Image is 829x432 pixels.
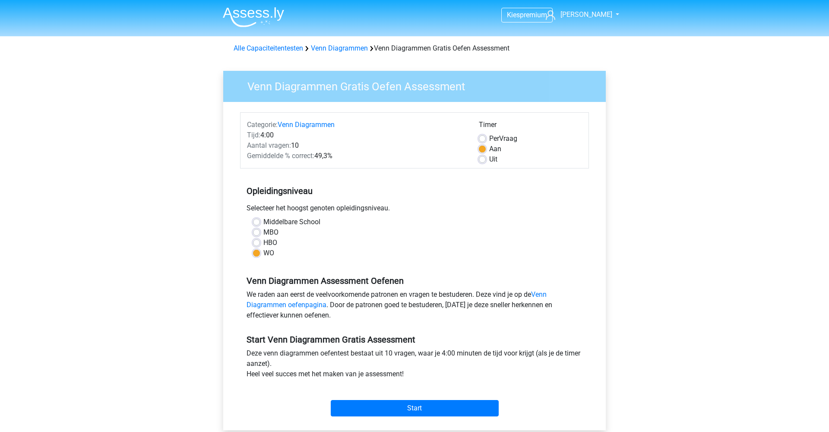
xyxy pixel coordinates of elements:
[489,144,501,154] label: Aan
[278,121,335,129] a: Venn Diagrammen
[542,10,613,20] a: [PERSON_NAME]
[263,217,320,227] label: Middelbare School
[263,227,278,238] label: MBO
[240,140,472,151] div: 10
[247,334,582,345] h5: Start Venn Diagrammen Gratis Assessment
[223,7,284,27] img: Assessly
[240,348,589,383] div: Deze venn diagrammen oefentest bestaat uit 10 vragen, waar je 4:00 minuten de tijd voor krijgt (a...
[234,44,303,52] a: Alle Capaciteitentesten
[247,182,582,200] h5: Opleidingsniveau
[240,203,589,217] div: Selecteer het hoogst genoten opleidingsniveau.
[560,10,612,19] span: [PERSON_NAME]
[502,9,552,21] a: Kiespremium
[311,44,368,52] a: Venn Diagrammen
[247,131,260,139] span: Tijd:
[240,130,472,140] div: 4:00
[247,121,278,129] span: Categorie:
[489,133,517,144] label: Vraag
[489,134,499,143] span: Per
[240,289,589,324] div: We raden aan eerst de veelvoorkomende patronen en vragen te bestuderen. Deze vind je op de . Door...
[331,400,499,416] input: Start
[489,154,497,165] label: Uit
[230,43,599,54] div: Venn Diagrammen Gratis Oefen Assessment
[479,120,582,133] div: Timer
[237,76,599,93] h3: Venn Diagrammen Gratis Oefen Assessment
[263,238,277,248] label: HBO
[520,11,547,19] span: premium
[507,11,520,19] span: Kies
[263,248,274,258] label: WO
[247,276,582,286] h5: Venn Diagrammen Assessment Oefenen
[240,151,472,161] div: 49,3%
[247,141,291,149] span: Aantal vragen:
[247,152,314,160] span: Gemiddelde % correct:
